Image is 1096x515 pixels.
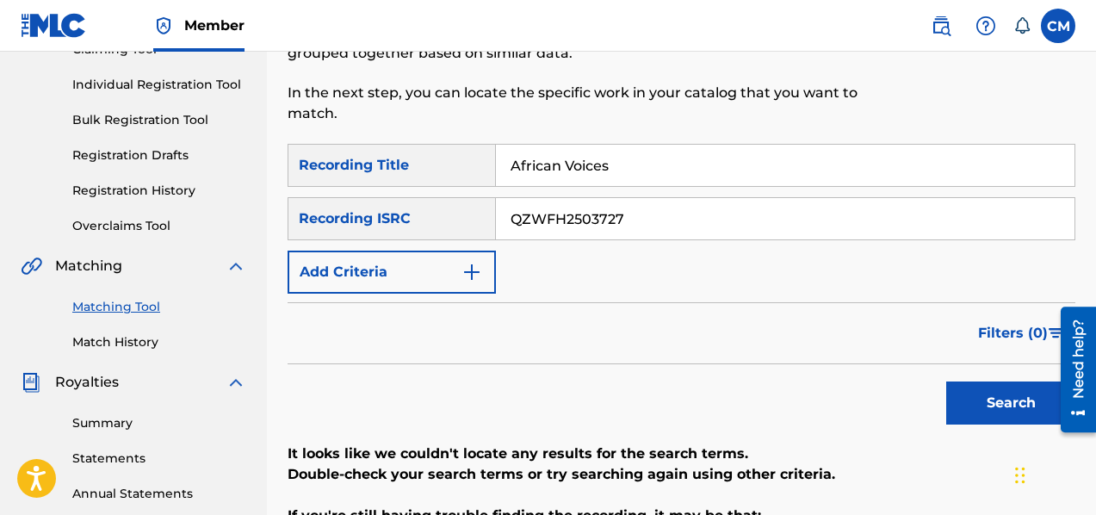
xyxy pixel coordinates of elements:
[72,76,246,94] a: Individual Registration Tool
[55,256,122,276] span: Matching
[968,312,1075,355] button: Filters (0)
[72,146,246,164] a: Registration Drafts
[288,83,895,124] p: In the next step, you can locate the specific work in your catalog that you want to match.
[184,16,245,35] span: Member
[288,444,1075,464] p: It looks like we couldn't locate any results for the search terms.
[226,372,246,393] img: expand
[226,256,246,276] img: expand
[72,333,246,351] a: Match History
[931,16,951,36] img: search
[153,16,174,36] img: Top Rightsholder
[946,382,1075,425] button: Search
[72,111,246,129] a: Bulk Registration Tool
[72,217,246,235] a: Overclaims Tool
[1041,9,1075,43] div: User Menu
[1010,432,1096,515] iframe: Chat Widget
[1015,450,1025,501] div: Arrastar
[1010,432,1096,515] div: Widget de chat
[288,251,496,294] button: Add Criteria
[978,323,1048,344] span: Filters ( 0 )
[55,372,119,393] span: Royalties
[1013,17,1031,34] div: Notifications
[21,372,41,393] img: Royalties
[72,450,246,468] a: Statements
[72,414,246,432] a: Summary
[288,464,1075,485] p: Double-check your search terms or try searching again using other criteria.
[72,182,246,200] a: Registration History
[975,16,996,36] img: help
[924,9,958,43] a: Public Search
[21,256,42,276] img: Matching
[72,485,246,503] a: Annual Statements
[21,13,87,38] img: MLC Logo
[72,298,246,316] a: Matching Tool
[288,144,1075,433] form: Search Form
[969,9,1003,43] div: Help
[461,262,482,282] img: 9d2ae6d4665cec9f34b9.svg
[1048,301,1096,439] iframe: Resource Center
